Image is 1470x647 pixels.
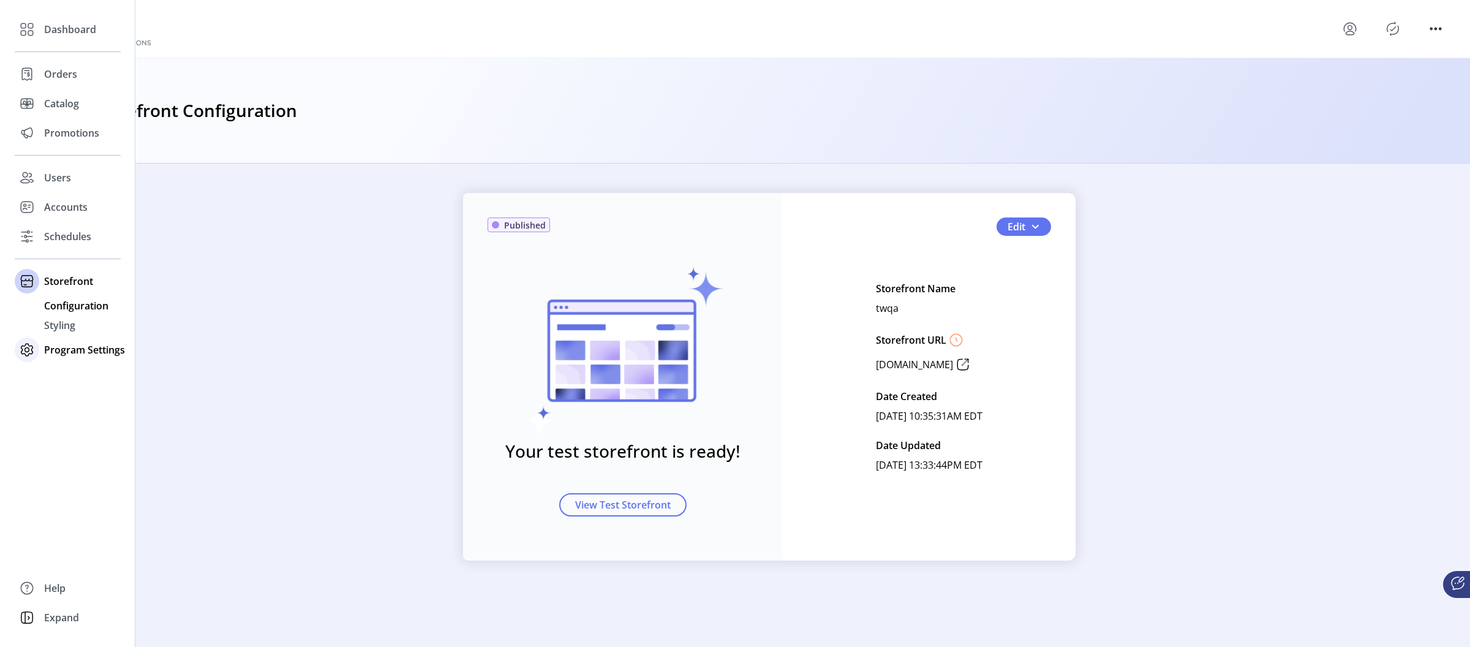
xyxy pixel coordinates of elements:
span: Orders [44,67,77,81]
span: Published [504,219,546,232]
p: Date Created [876,387,937,406]
span: Dashboard [44,22,96,37]
span: Storefront [44,274,93,289]
button: Edit [997,218,1051,236]
span: Accounts [44,200,88,214]
p: [DOMAIN_NAME] [876,357,953,372]
p: [DATE] 13:33:44PM EDT [876,455,982,475]
button: menu [1426,19,1445,39]
span: Configuration [44,298,108,313]
p: Storefront URL [876,333,946,347]
p: Storefront Name [876,279,956,298]
span: Catalog [44,96,79,111]
span: Program Settings [44,342,125,357]
span: Expand [44,610,79,625]
button: menu [1340,19,1360,39]
span: Edit [1008,219,1025,234]
button: View Test Storefront [559,493,687,516]
p: [DATE] 10:35:31AM EDT [876,406,982,426]
span: Styling [44,318,75,333]
h3: Your test storefront is ready! [505,438,741,464]
span: View Test Storefront [575,498,671,512]
span: Schedules [44,229,91,244]
span: Users [44,170,71,185]
h3: Storefront Configuration [93,97,297,124]
p: twqa [876,298,899,318]
button: Publisher Panel [1383,19,1403,39]
span: Promotions [44,126,99,140]
span: Help [44,581,66,596]
p: Date Updated [876,436,941,455]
